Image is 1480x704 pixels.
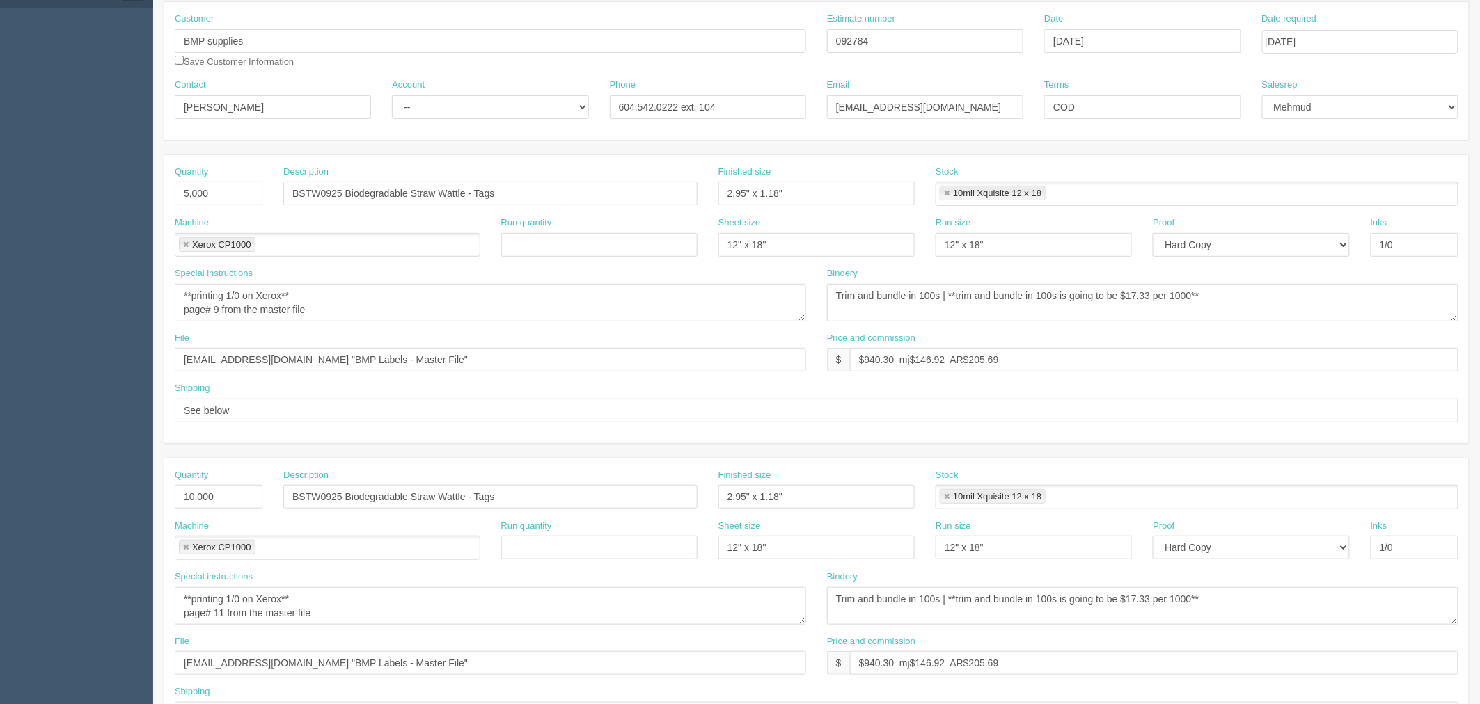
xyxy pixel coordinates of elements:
label: Run quantity [501,216,552,230]
label: Sheet size [718,520,761,533]
label: Bindery [827,267,858,280]
label: Run size [936,520,971,533]
label: Inks [1371,216,1387,230]
label: Date [1044,13,1063,26]
label: Special instructions [175,267,253,280]
label: Quantity [175,469,208,482]
label: Special instructions [175,570,253,584]
div: Xerox CP1000 [192,240,251,249]
label: Salesrep [1262,79,1298,92]
label: File [175,635,189,648]
textarea: Trim and bundle in 100s | **trim and bundle in 100s is going to be $17.33 per 1000** [827,284,1458,321]
label: Terms [1044,79,1069,92]
label: Price and commission [827,635,915,648]
textarea: Trim and bundle in 100s | **trim and bundle in 100s is going to be $17.33 per 1000** [827,587,1458,625]
label: Price and commission [827,332,915,345]
label: Shipping [175,685,210,698]
label: Phone [610,79,636,92]
label: Contact [175,79,206,92]
label: Proof [1153,520,1174,533]
div: 10mil Xquisite 12 x 18 [953,492,1041,501]
label: Date required [1262,13,1317,26]
label: Quantity [175,166,208,179]
label: Email [827,79,850,92]
label: Run size [936,216,971,230]
div: Save Customer Information [175,13,806,68]
label: Bindery [827,570,858,584]
label: File [175,332,189,345]
label: Machine [175,520,209,533]
label: Customer [175,13,214,26]
input: Enter customer name [175,29,806,53]
label: Finished size [718,469,771,482]
label: Account [392,79,425,92]
label: Inks [1371,520,1387,533]
label: Shipping [175,382,210,395]
label: Estimate number [827,13,895,26]
textarea: **printing 1/0 on Xerox** page# 11 from the master file [175,587,806,625]
div: Xerox CP1000 [192,543,251,552]
div: $ [827,348,850,371]
label: Description [283,469,329,482]
label: Sheet size [718,216,761,230]
div: $ [827,651,850,675]
label: Description [283,166,329,179]
label: Machine [175,216,209,230]
label: Finished size [718,166,771,179]
label: Stock [936,469,959,482]
textarea: **printing 1/0 on Xerox** page# 9 from the master file [175,284,806,321]
div: 10mil Xquisite 12 x 18 [953,189,1041,198]
label: Stock [936,166,959,179]
label: Proof [1153,216,1174,230]
label: Run quantity [501,520,552,533]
